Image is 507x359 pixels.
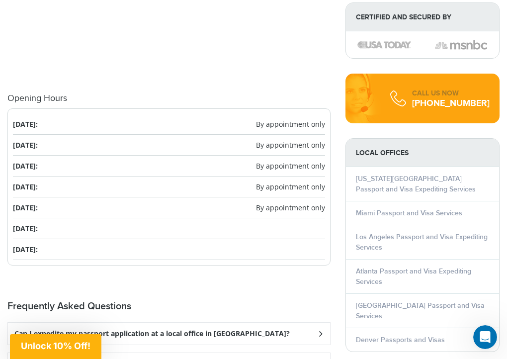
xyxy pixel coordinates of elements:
h3: Can I expedite my passport application at a local office in [GEOGRAPHIC_DATA]? [14,330,290,338]
a: Denver Passports and Visas [356,336,445,344]
span: Unlock 10% Off! [21,341,90,351]
h4: Opening Hours [7,93,331,103]
span: By appointment only [256,119,325,129]
iframe: Intercom live chat [473,325,497,349]
div: CALL US NOW [412,89,490,98]
li: [DATE]: [13,239,325,260]
strong: Certified and Secured by [346,3,499,31]
li: [DATE]: [13,177,325,197]
a: Atlanta Passport and Visa Expediting Services [356,267,471,286]
li: [DATE]: [13,135,325,156]
span: By appointment only [256,140,325,150]
h2: Frequently Asked Questions [7,300,331,312]
li: [DATE]: [13,156,325,177]
a: [US_STATE][GEOGRAPHIC_DATA] Passport and Visa Expediting Services [356,175,476,193]
span: By appointment only [256,181,325,192]
div: [PHONE_NUMBER] [412,98,490,108]
li: [DATE]: [13,218,325,239]
img: image description [357,41,411,49]
a: Los Angeles Passport and Visa Expediting Services [356,233,488,252]
li: [DATE]: [13,197,325,218]
li: [DATE]: [13,114,325,135]
span: By appointment only [256,202,325,213]
a: [GEOGRAPHIC_DATA] Passport and Visa Services [356,301,485,320]
span: By appointment only [256,161,325,171]
div: Unlock 10% Off! [10,334,101,359]
strong: LOCAL OFFICES [346,139,499,167]
img: image description [435,39,487,51]
a: Miami Passport and Visa Services [356,209,462,217]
